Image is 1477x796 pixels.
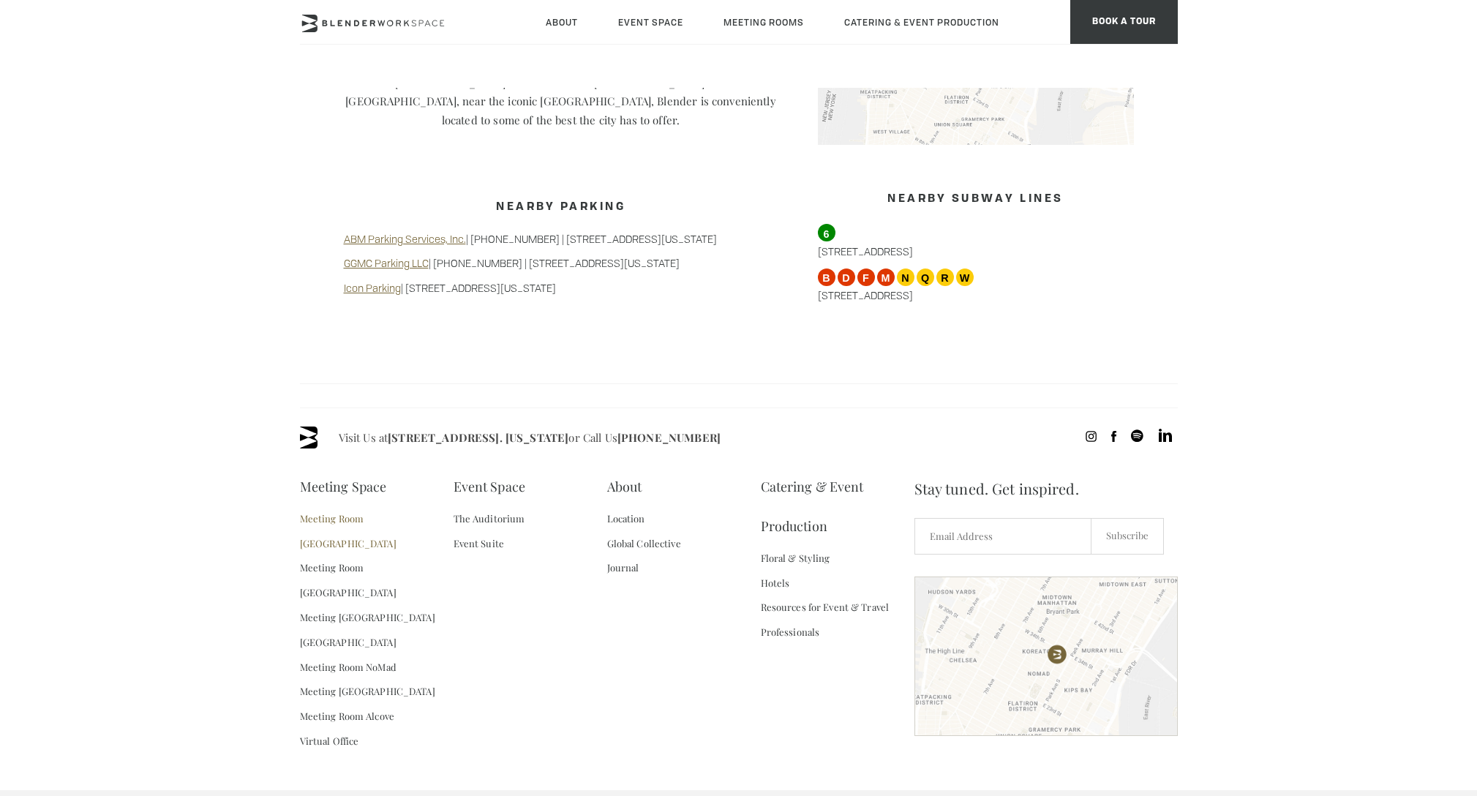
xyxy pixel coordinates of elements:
[1091,518,1164,555] input: Subscribe
[300,506,454,556] a: Meeting Room [GEOGRAPHIC_DATA]
[344,256,778,271] p: | [PHONE_NUMBER] | [STREET_ADDRESS][US_STATE]
[607,555,639,580] a: Journal
[300,655,397,680] a: Meeting Room NoMad
[617,430,721,445] a: [PHONE_NUMBER]
[936,269,954,286] span: R
[838,269,855,286] span: D
[607,506,645,531] a: Location
[388,430,568,445] a: [STREET_ADDRESS]. [US_STATE]
[818,269,835,286] span: B
[818,186,1134,214] h3: Nearby Subway Lines
[344,232,778,247] p: | [PHONE_NUMBER] | [STREET_ADDRESS][US_STATE]
[344,281,778,296] p: | [STREET_ADDRESS][US_STATE]
[344,256,429,270] a: GGMC Parking LLC
[454,506,525,531] a: The Auditorium
[344,281,401,295] a: Icon Parking
[761,571,790,596] a: Hotels
[914,518,1091,555] input: Email Address
[914,467,1178,511] span: Stay tuned. Get inspired.
[454,467,525,506] a: Event Space
[857,269,875,286] span: F
[300,555,454,605] a: Meeting Room [GEOGRAPHIC_DATA]
[818,269,1134,303] p: [STREET_ADDRESS]
[761,546,830,571] a: Floral & Styling
[339,427,721,448] span: Visit Us at or Call Us
[607,531,681,556] a: Global Collective
[300,467,387,506] a: Meeting Space
[300,605,435,630] a: Meeting [GEOGRAPHIC_DATA]
[956,269,974,286] span: W
[818,224,835,241] span: 6
[344,194,778,222] h3: Nearby Parking
[300,729,359,754] a: Virtual Office
[607,467,642,506] a: About
[300,679,435,704] a: Meeting [GEOGRAPHIC_DATA]
[300,630,397,655] a: [GEOGRAPHIC_DATA]
[454,531,504,556] a: Event Suite
[761,595,914,645] a: Resources for Event & Travel Professionals
[818,224,1134,258] p: [STREET_ADDRESS]
[344,55,778,129] p: Located at [STREET_ADDRESS] in the heart of [GEOGRAPHIC_DATA]. Just North of [GEOGRAPHIC_DATA] on...
[761,467,914,546] a: Catering & Event Production
[877,269,895,286] span: M
[344,232,466,246] a: ABM Parking Services, Inc.
[897,269,914,286] span: N
[917,269,934,286] span: Q
[300,704,394,729] a: Meeting Room Alcove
